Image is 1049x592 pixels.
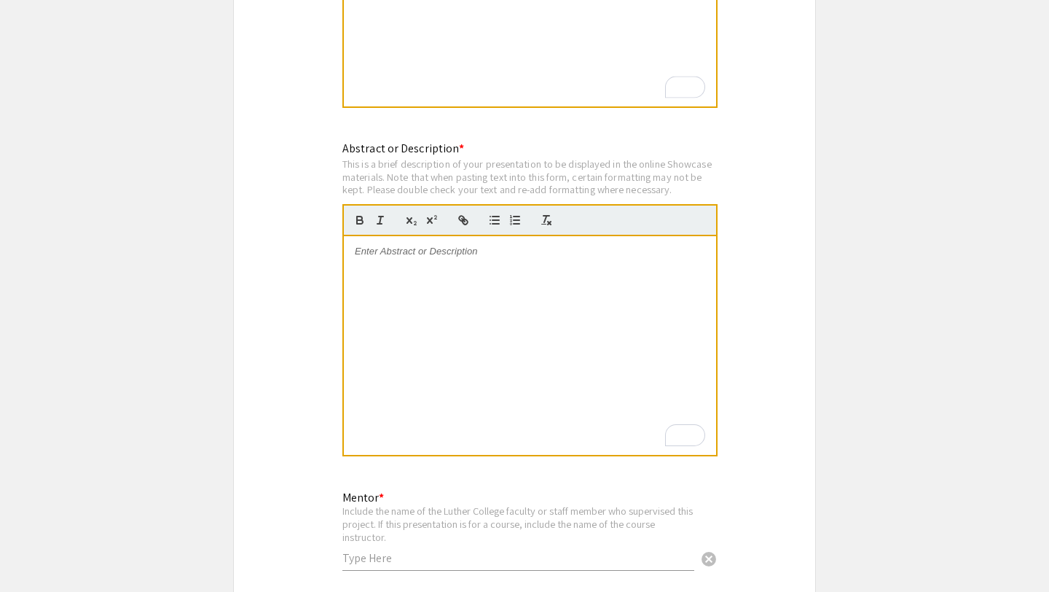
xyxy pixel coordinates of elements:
[342,141,464,156] mat-label: Abstract or Description
[344,236,716,455] div: To enrich screen reader interactions, please activate Accessibility in Grammarly extension settings
[11,526,62,581] iframe: Chat
[342,505,694,543] div: Include the name of the Luther College faculty or staff member who supervised this project. If th...
[700,550,718,568] span: cancel
[342,550,694,566] input: Type Here
[694,543,723,572] button: Clear
[342,490,384,505] mat-label: Mentor
[342,157,718,196] div: This is a brief description of your presentation to be displayed in the online Showcase materials...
